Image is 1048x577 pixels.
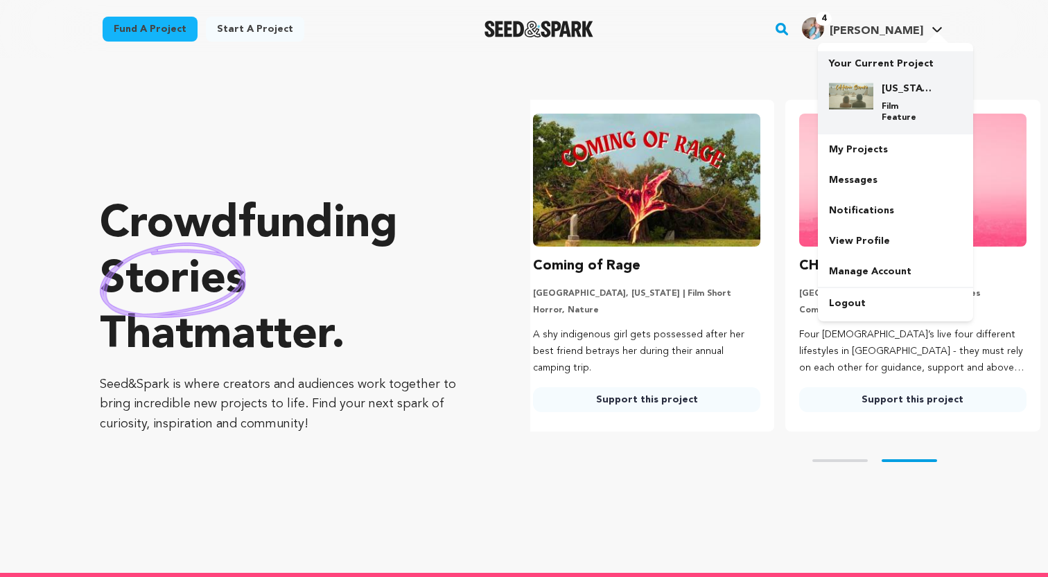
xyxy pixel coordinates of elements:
[533,255,640,277] h3: Coming of Rage
[799,288,1027,299] p: [GEOGRAPHIC_DATA], [US_STATE] | Series
[206,17,304,42] a: Start a project
[484,21,593,37] a: Seed&Spark Homepage
[802,17,923,39] div: Jhennifer W.'s Profile
[818,134,973,165] a: My Projects
[830,26,923,37] span: [PERSON_NAME]
[818,165,973,195] a: Messages
[818,226,973,256] a: View Profile
[100,242,246,318] img: hand sketched image
[533,327,760,376] p: A shy indigenous girl gets possessed after her best friend betrays her during their annual campin...
[533,305,760,316] p: Horror, Nature
[533,387,760,412] a: Support this project
[100,197,475,364] p: Crowdfunding that .
[818,288,973,319] a: Logout
[799,15,945,39] a: Jhennifer W.'s Profile
[484,21,593,37] img: Seed&Spark Logo Dark Mode
[100,375,475,434] p: Seed&Spark is where creators and audiences work together to bring incredible new projects to life...
[799,387,1027,412] a: Support this project
[802,17,824,39] img: 1503693486-Jhennifer-Webberley-onset-768x512.jpg
[799,114,1027,247] img: CHICAS Pilot image
[818,256,973,287] a: Manage Account
[818,195,973,226] a: Notifications
[882,101,932,123] p: Film Feature
[799,327,1027,376] p: Four [DEMOGRAPHIC_DATA]’s live four different lifestyles in [GEOGRAPHIC_DATA] - they must rely on...
[829,51,962,71] p: Your Current Project
[829,82,873,109] img: 2e6e406e1c5a6684.png
[816,12,832,26] span: 4
[533,114,760,247] img: Coming of Rage image
[799,255,887,277] h3: CHICAS Pilot
[103,17,198,42] a: Fund a project
[799,305,1027,316] p: Comedy, Drama
[829,51,962,134] a: Your Current Project [US_STATE] Scenario Post Production Film Feature
[193,314,331,358] span: matter
[533,288,760,299] p: [GEOGRAPHIC_DATA], [US_STATE] | Film Short
[882,82,932,96] h4: [US_STATE] Scenario Post Production
[799,15,945,44] span: Jhennifer W.'s Profile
